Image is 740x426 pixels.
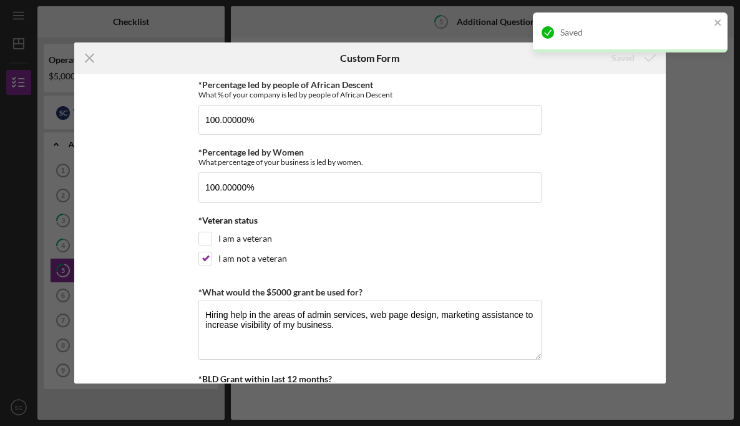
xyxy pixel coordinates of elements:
[198,300,542,360] textarea: Hiring help in the areas of admin services, web page design, marketing assistance to increase vis...
[714,17,723,29] button: close
[198,287,363,297] label: *What would the $5000 grant be used for?
[198,79,373,90] label: *Percentage led by people of African Descent
[560,27,710,37] div: Saved
[198,90,542,99] div: What % of your company is led by people of African Descent
[198,147,304,157] label: *Percentage led by Women
[198,157,542,167] div: What percentage of your business is led by women.
[198,215,542,225] div: *Veteran status
[198,374,542,384] div: *BLD Grant within last 12 months?
[218,252,287,265] label: I am not a veteran
[340,52,399,64] h6: Custom Form
[218,232,272,245] label: I am a veteran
